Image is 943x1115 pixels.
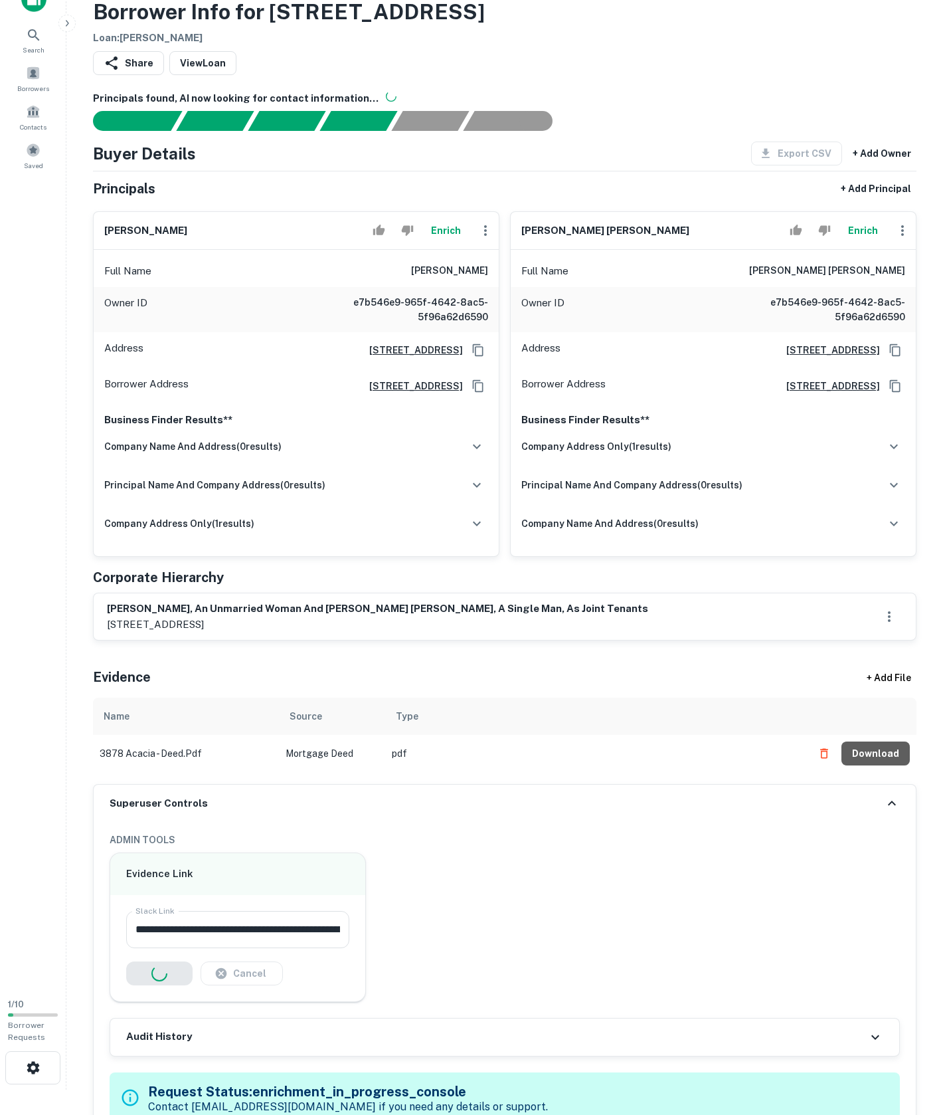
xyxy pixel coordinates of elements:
[93,698,916,784] div: scrollable content
[847,142,916,165] button: + Add Owner
[148,1099,548,1115] p: Contact [EMAIL_ADDRESS][DOMAIN_NAME] if you need any details or support.
[93,142,196,165] h4: Buyer Details
[77,111,177,131] div: Sending borrower request to AI...
[20,122,46,132] span: Contacts
[148,1082,548,1102] h5: Request Status: enrichment_in_progress_console
[17,83,49,94] span: Borrowers
[107,601,648,617] h6: [PERSON_NAME], an unmarried woman and [PERSON_NAME] [PERSON_NAME], a single man, as joint tenants
[279,698,385,735] th: Source
[776,343,880,357] a: [STREET_ADDRESS]
[93,698,279,735] th: Name
[104,478,325,492] h6: principal name and company address ( 0 results)
[110,796,208,811] h6: Superuser Controls
[424,217,467,244] button: Enrich
[521,223,689,239] h6: [PERSON_NAME] [PERSON_NAME]
[813,217,836,244] button: Reject
[329,295,488,324] h6: e7b546e9-965f-4642-8ac5-5f96a62d6590
[842,666,935,690] div: + Add File
[8,999,24,1009] span: 1 / 10
[248,111,325,131] div: Documents found, AI parsing details...
[367,217,390,244] button: Accept
[784,217,808,244] button: Accept
[104,412,488,428] p: Business Finder Results**
[93,667,151,687] h5: Evidence
[104,376,189,396] p: Borrower Address
[319,111,397,131] div: Principals found, AI now looking for contact information...
[176,111,254,131] div: Your request is received and processing...
[385,698,806,735] th: Type
[135,905,175,916] label: Slack Link
[835,177,916,201] button: + Add Principal
[841,217,884,244] button: Enrich
[110,833,900,847] h6: ADMIN TOOLS
[521,295,564,324] p: Owner ID
[126,866,349,882] h6: Evidence Link
[4,138,62,173] a: Saved
[8,1021,45,1042] span: Borrower Requests
[521,478,742,492] h6: principal name and company address ( 0 results)
[521,376,606,396] p: Borrower Address
[93,735,279,772] td: 3878 acacia - deed.pdf
[290,708,322,724] div: Source
[104,340,143,360] p: Address
[104,708,129,724] div: Name
[104,263,151,279] p: Full Name
[396,217,419,244] button: Reject
[104,439,282,454] h6: company name and address ( 0 results)
[521,439,671,454] h6: company address only ( 1 results)
[521,516,699,531] h6: company name and address ( 0 results)
[169,51,236,75] a: ViewLoan
[93,179,155,199] h5: Principals
[104,516,254,531] h6: company address only ( 1 results)
[812,743,836,764] button: Delete file
[126,1029,192,1045] h6: Audit History
[93,51,164,75] button: Share
[93,31,485,46] h6: Loan : [PERSON_NAME]
[104,223,187,239] h6: [PERSON_NAME]
[468,376,488,396] button: Copy Address
[464,111,568,131] div: AI fulfillment process complete.
[877,1009,943,1072] iframe: Chat Widget
[521,340,560,360] p: Address
[746,295,905,324] h6: e7b546e9-965f-4642-8ac5-5f96a62d6590
[23,45,44,55] span: Search
[411,263,488,279] h6: [PERSON_NAME]
[4,99,62,135] a: Contacts
[885,340,905,360] button: Copy Address
[93,567,224,587] h5: Corporate Hierarchy
[396,708,418,724] div: Type
[93,91,916,106] h6: Principals found, AI now looking for contact information...
[841,742,910,765] button: Download
[104,295,147,324] p: Owner ID
[359,343,463,357] a: [STREET_ADDRESS]
[391,111,469,131] div: Principals found, still searching for contact information. This may take time...
[279,735,385,772] td: Mortgage Deed
[359,379,463,393] a: [STREET_ADDRESS]
[4,60,62,96] a: Borrowers
[776,379,880,393] a: [STREET_ADDRESS]
[107,617,648,633] p: [STREET_ADDRESS]
[385,735,806,772] td: pdf
[4,22,62,58] a: Search
[521,412,905,428] p: Business Finder Results**
[468,340,488,360] button: Copy Address
[749,263,905,279] h6: [PERSON_NAME] [PERSON_NAME]
[521,263,568,279] p: Full Name
[885,376,905,396] button: Copy Address
[24,160,43,171] span: Saved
